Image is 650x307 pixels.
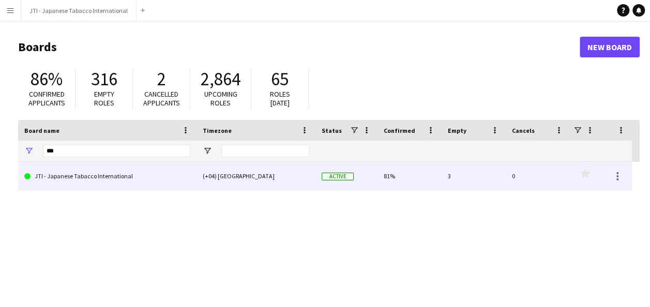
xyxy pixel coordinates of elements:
span: 2,864 [201,68,240,90]
span: Upcoming roles [204,89,237,108]
span: 65 [271,68,289,90]
a: JTI - Japanese Tabacco International [24,162,190,191]
span: Status [322,127,342,134]
span: Timezone [203,127,232,134]
span: Empty roles [94,89,114,108]
input: Timezone Filter Input [221,145,309,157]
div: 81% [377,162,442,190]
button: Open Filter Menu [203,146,212,156]
span: 2 [157,68,166,90]
a: New Board [580,37,640,57]
span: Cancels [512,127,535,134]
span: Cancelled applicants [143,89,180,108]
span: Confirmed applicants [28,89,65,108]
button: JTI - Japanese Tabacco International [21,1,137,21]
span: Empty [448,127,466,134]
span: 316 [91,68,117,90]
span: Board name [24,127,59,134]
div: 0 [506,162,570,190]
span: Confirmed [384,127,415,134]
h1: Boards [18,39,580,55]
button: Open Filter Menu [24,146,34,156]
span: 86% [31,68,63,90]
input: Board name Filter Input [43,145,190,157]
span: Roles [DATE] [270,89,290,108]
div: (+04) [GEOGRAPHIC_DATA] [196,162,315,190]
span: Active [322,173,354,180]
div: 3 [442,162,506,190]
